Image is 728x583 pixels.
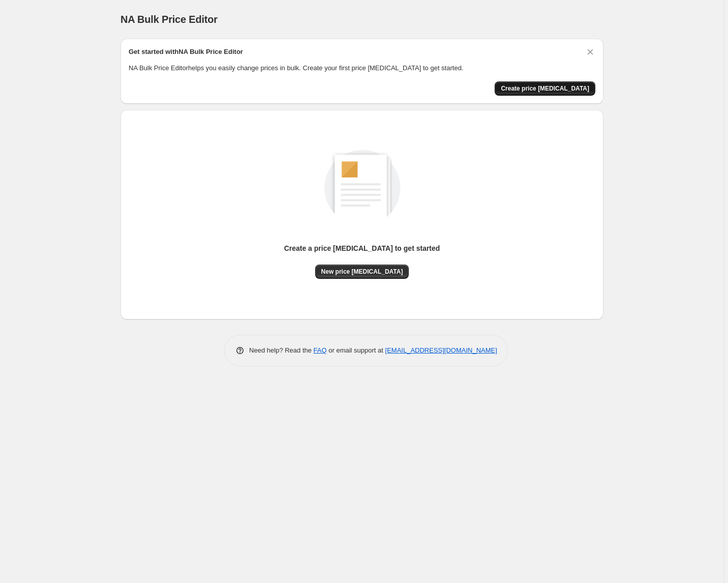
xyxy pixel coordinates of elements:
[315,265,409,279] button: New price [MEDICAL_DATA]
[321,268,403,276] span: New price [MEDICAL_DATA]
[314,346,327,354] a: FAQ
[385,346,497,354] a: [EMAIL_ADDRESS][DOMAIN_NAME]
[120,14,218,25] span: NA Bulk Price Editor
[129,47,243,57] h2: Get started with NA Bulk Price Editor
[327,346,385,354] span: or email support at
[284,243,440,253] p: Create a price [MEDICAL_DATA] to get started
[501,84,589,93] span: Create price [MEDICAL_DATA]
[249,346,314,354] span: Need help? Read the
[129,63,595,73] p: NA Bulk Price Editor helps you easily change prices in bulk. Create your first price [MEDICAL_DAT...
[585,47,595,57] button: Dismiss card
[495,81,595,96] button: Create price change job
